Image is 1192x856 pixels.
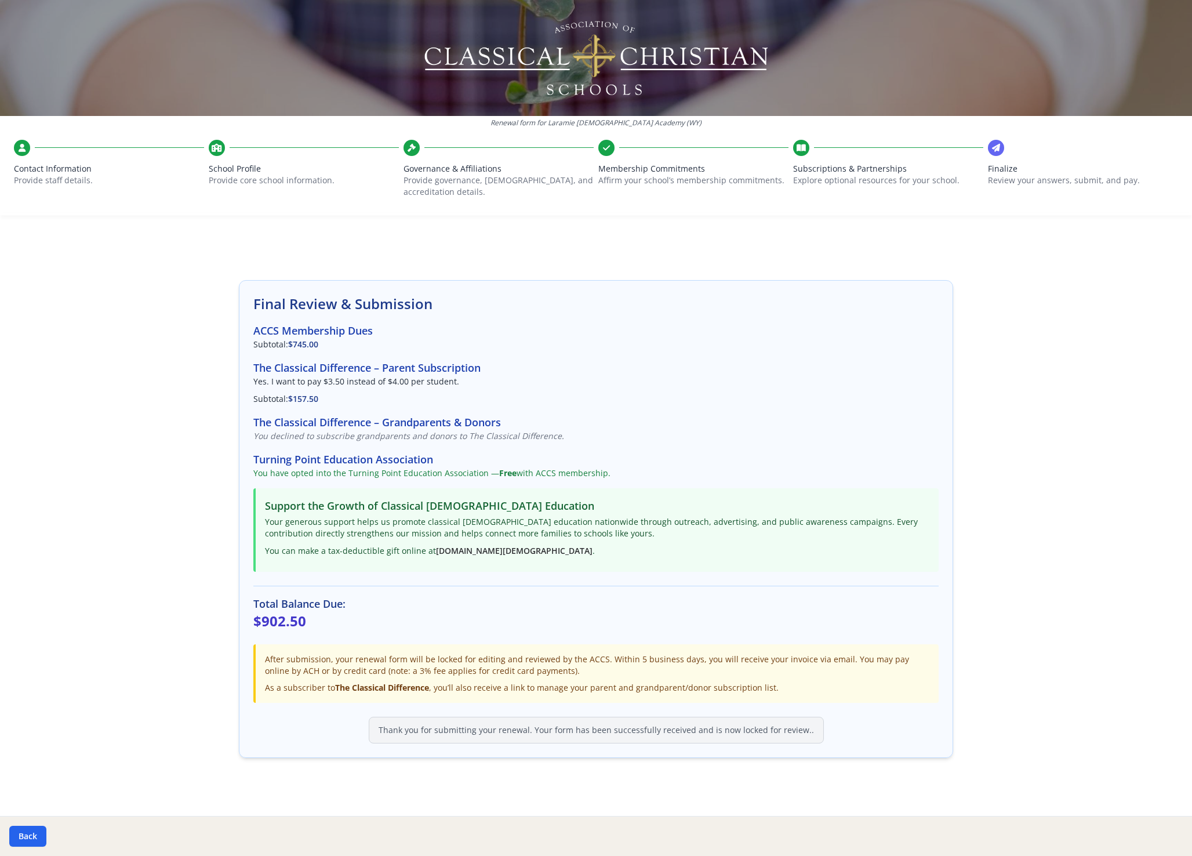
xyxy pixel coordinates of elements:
span: Governance & Affiliations [404,163,594,175]
p: Provide staff details. [14,175,204,186]
h3: Total Balance Due: [253,596,939,612]
div: As a subscriber to , you’ll also receive a link to manage your parent and grandparent/donor subsc... [265,682,929,694]
p: Subtotal: [253,393,939,405]
h3: Turning Point Education Association [253,451,939,467]
button: Back [9,826,46,847]
h3: Support the Growth of Classical [DEMOGRAPHIC_DATA] Education [265,498,929,514]
p: Provide governance, [DEMOGRAPHIC_DATA], and accreditation details. [404,175,594,198]
p: Provide core school information. [209,175,399,186]
p: You have opted into the Turning Point Education Association — with ACCS membership. [253,467,939,479]
p: You can make a tax-deductible gift online at . [265,545,929,557]
span: Yes. I want to pay $3.50 instead of $4.00 per student. [253,376,459,387]
h3: ACCS Membership Dues [253,322,939,339]
span: Membership Commitments [598,163,788,175]
p: Explore optional resources for your school. [793,175,983,186]
span: Contact Information [14,163,204,175]
span: Subscriptions & Partnerships [793,163,983,175]
span: Finalize [988,163,1178,175]
h3: The Classical Difference – Grandparents & Donors [253,414,939,430]
span: $157.50 [288,393,318,404]
p: Your generous support helps us promote classical [DEMOGRAPHIC_DATA] education nationwide through ... [265,516,929,539]
img: Logo [423,17,770,99]
h3: The Classical Difference – Parent Subscription [253,360,939,376]
strong: Free [499,467,517,478]
h2: Final Review & Submission [253,295,939,313]
p: After submission, your renewal form will be locked for editing and reviewed by the ACCS. Within 5... [265,654,929,677]
span: School Profile [209,163,399,175]
p: You declined to subscribe grandparents and donors to The Classical Difference. [253,430,939,442]
p: Subtotal: [253,339,939,350]
span: $745.00 [288,339,318,350]
div: Thank you for submitting your renewal. Your form has been successfully received and is now locked... [369,717,824,743]
a: [DOMAIN_NAME][DEMOGRAPHIC_DATA] [436,545,593,556]
p: $902.50 [253,612,939,630]
strong: The Classical Difference [335,682,429,693]
p: Review your answers, submit, and pay. [988,175,1178,186]
p: Affirm your school’s membership commitments. [598,175,788,186]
